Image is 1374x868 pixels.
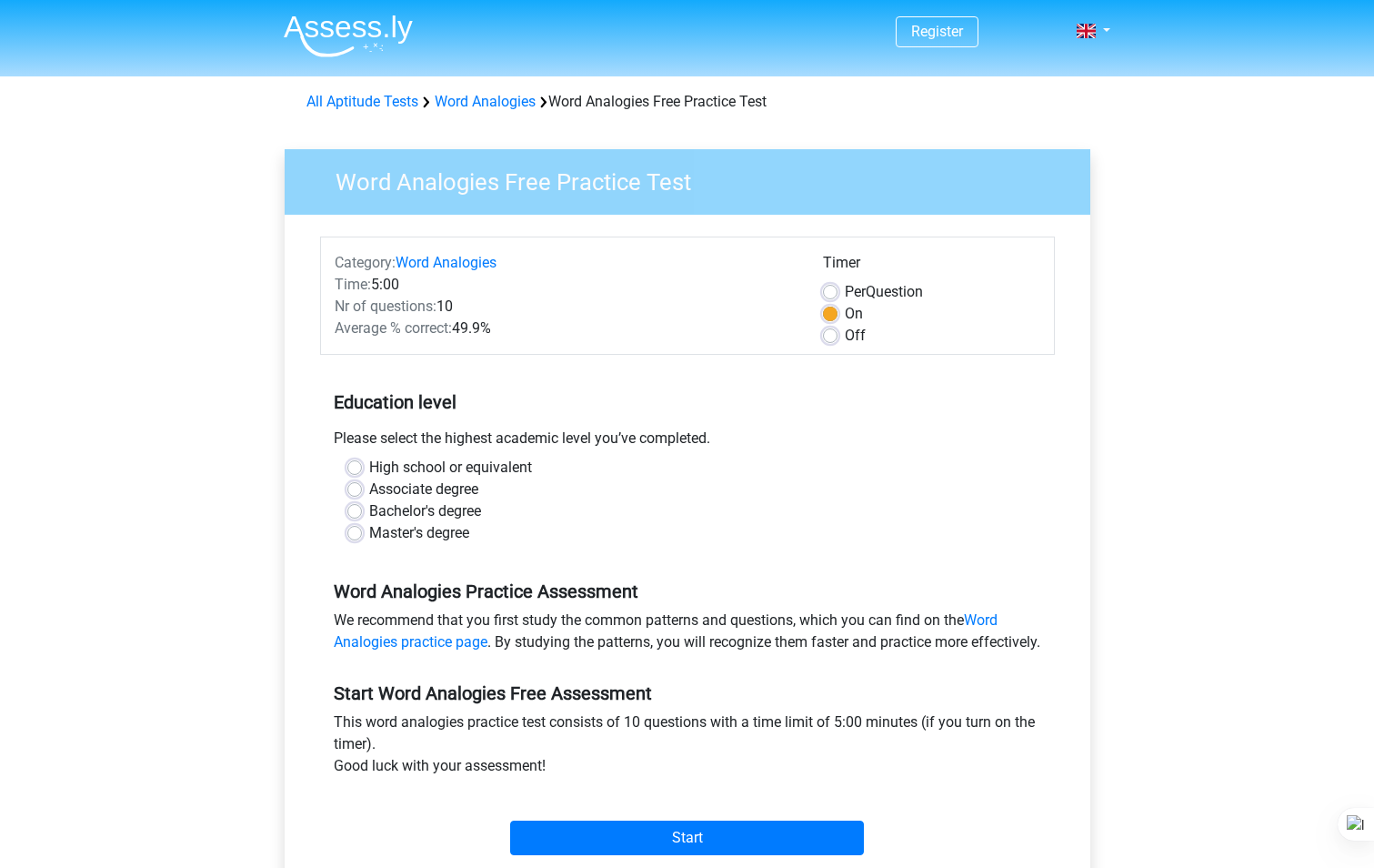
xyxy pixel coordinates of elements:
span: Time: [335,276,371,293]
h5: Education level [334,384,1041,420]
h5: Start Word Analogies Free Assessment [334,682,1041,704]
h3: Word Analogies Free Practice Test [314,161,1077,197]
label: Bachelor's degree [369,500,481,522]
a: All Aptitude Tests [306,93,418,110]
a: Word Analogies [435,93,536,110]
div: 49.9% [321,318,809,339]
h5: Word Analogies Practice Assessment [334,580,1041,602]
span: Category: [335,254,396,271]
img: Assessly [284,15,413,57]
label: Master's degree [369,522,469,544]
div: 5:00 [321,274,809,296]
a: Register [911,23,963,40]
label: High school or equivalent [369,457,532,479]
input: Start [510,821,864,855]
div: 10 [321,296,809,318]
label: Associate degree [369,479,478,500]
div: We recommend that you first study the common patterns and questions, which you can find on the . ... [320,610,1055,661]
span: Nr of questions: [335,298,436,315]
label: Question [845,281,923,303]
span: Per [845,283,866,300]
div: Please select the highest academic level you’ve completed. [320,428,1055,457]
span: Average % correct: [335,319,452,337]
div: Timer [823,252,1040,281]
div: This word analogies practice test consists of 10 questions with a time limit of 5:00 minutes (if ... [320,712,1055,784]
label: On [845,303,863,325]
label: Off [845,325,866,347]
a: Word Analogies [396,254,496,271]
div: Word Analogies Free Practice Test [299,91,1076,113]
